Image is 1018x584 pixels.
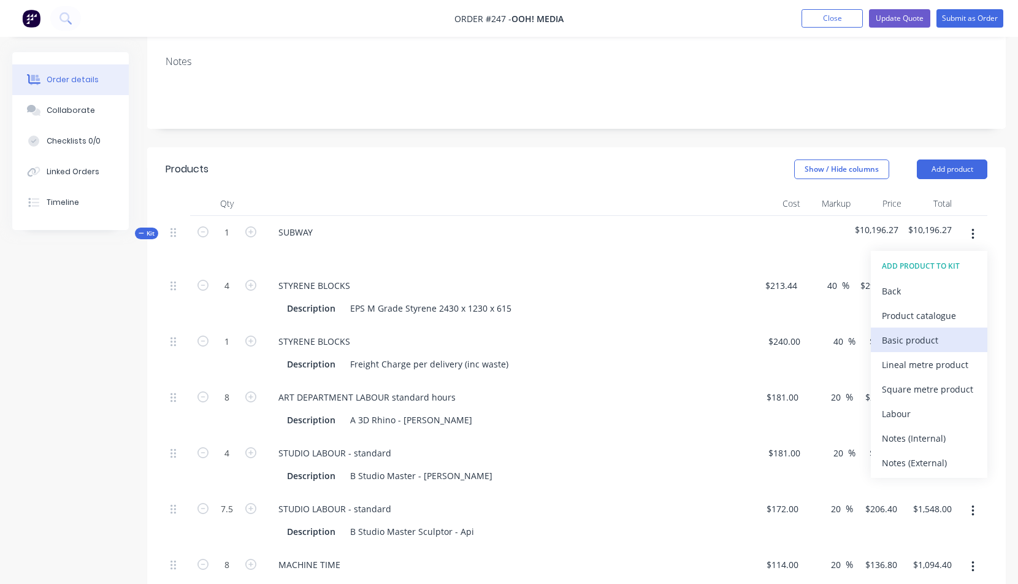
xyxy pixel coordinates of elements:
button: ADD PRODUCT TO KIT [871,254,987,279]
div: Description [282,355,340,373]
div: Lineal metre product [882,356,976,374]
div: Cost [754,191,805,216]
div: MACHINE TIME [269,556,350,574]
div: B Studio Master - [PERSON_NAME] [345,467,497,485]
div: Labour [882,405,976,423]
span: oOh! Media [511,13,564,25]
div: STUDIO LABOUR - standard [269,500,401,518]
div: B Studio Master Sculptor - Api [345,523,479,540]
div: Products [166,162,209,177]
div: Qty [190,191,264,216]
span: Kit [139,229,155,238]
button: Product catalogue [871,303,987,328]
div: Total [906,191,957,216]
span: % [848,446,855,460]
div: STYRENE BLOCKS [269,277,360,294]
div: Back [882,282,976,300]
div: Notes (External) [882,454,976,472]
div: Basic product [882,331,976,349]
button: Notes (External) [871,450,987,475]
div: Markup [805,191,856,216]
div: Order details [47,74,99,85]
div: ADD PRODUCT TO KIT [882,258,976,274]
img: Factory [22,9,40,28]
div: STUDIO LABOUR - standard [269,444,401,462]
div: A 3D Rhino - [PERSON_NAME] [345,411,477,429]
div: Collaborate [47,105,95,116]
div: Description [282,411,340,429]
div: Description [282,523,340,540]
button: Linked Orders [12,156,129,187]
button: Square metre product [871,377,987,401]
button: Basic product [871,328,987,352]
button: Checklists 0/0 [12,126,129,156]
div: Notes (Internal) [882,429,976,447]
div: SUBWAY [269,223,323,241]
div: STYRENE BLOCKS [269,332,360,350]
div: Timeline [47,197,79,208]
div: EPS M Grade Styrene 2430 x 1230 x 615 [345,299,516,317]
div: ART DEPARTMENT LABOUR standard hours [269,388,465,406]
div: Linked Orders [47,166,99,177]
div: Notes [166,56,987,67]
button: Labour [871,401,987,426]
button: Order details [12,64,129,95]
div: Checklists 0/0 [47,136,101,147]
button: Update Quote [869,9,930,28]
button: Submit as Order [936,9,1003,28]
div: Freight Charge per delivery (inc waste) [345,355,513,373]
button: Timeline [12,187,129,218]
button: Show / Hide columns [794,159,889,179]
button: Collaborate [12,95,129,126]
div: Kit [135,228,158,239]
div: Product catalogue [882,307,976,325]
button: Close [802,9,863,28]
div: Price [855,191,906,216]
button: Notes (Internal) [871,426,987,450]
span: % [846,558,853,572]
span: $10,196.27 [908,223,952,236]
div: Description [282,467,340,485]
div: Description [282,299,340,317]
button: Add product [917,159,987,179]
span: % [846,502,853,516]
span: % [846,390,853,404]
div: Square metre product [882,380,976,398]
span: $10,196.27 [855,223,898,236]
button: Back [871,279,987,303]
span: % [842,279,849,293]
button: Lineal metre product [871,352,987,377]
span: Order #247 - [454,13,511,25]
span: % [848,334,855,348]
